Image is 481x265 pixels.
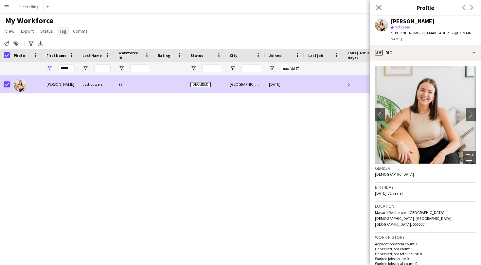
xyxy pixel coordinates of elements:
div: [PERSON_NAME] [43,75,79,93]
span: Joined [269,53,282,58]
div: [GEOGRAPHIC_DATA] [226,75,265,93]
input: Last Name Filter Input [94,64,111,72]
img: Kelly Lathouwers [14,79,27,92]
p: Cancelled jobs count: 0 [375,246,476,251]
p: Applications total count: 0 [375,241,476,246]
span: View [5,28,14,34]
app-action-btn: Add to tag [12,40,20,47]
h3: Gender [375,165,476,171]
input: Status Filter Input [202,64,222,72]
span: Masar 1 Residence - [GEOGRAPHIC_DATA] - [DEMOGRAPHIC_DATA], [GEOGRAPHIC_DATA], [GEOGRAPHIC_DATA],... [375,210,453,227]
div: 98 [115,75,154,93]
app-action-btn: Notify workforce [3,40,10,47]
p: Cancelled jobs total count: 0 [375,251,476,256]
h3: Work history [375,234,476,240]
button: Open Filter Menu [118,65,124,71]
span: Status [40,28,53,34]
div: Lathouwers [79,75,115,93]
button: Open Filter Menu [190,65,196,71]
button: Open Filter Menu [46,65,52,71]
span: Comms [73,28,88,34]
div: 0 [344,75,386,93]
a: Tag [57,27,69,35]
app-action-btn: Advanced filters [27,40,35,47]
span: t. [PHONE_NUMBER] [391,30,425,35]
p: Worked jobs count: 0 [375,256,476,261]
span: Status [190,53,203,58]
span: Not rated [395,25,410,29]
input: Joined Filter Input [281,64,300,72]
div: [DATE] [265,75,304,93]
input: First Name Filter Input [58,64,75,72]
button: Open Filter Menu [230,65,236,71]
span: Workforce ID [118,50,142,60]
h3: Birthday [375,184,476,190]
a: Export [18,27,36,35]
a: View [3,27,17,35]
span: Rating [158,53,170,58]
span: First Name [46,53,66,58]
span: Jobs (last 90 days) [347,50,374,60]
span: | [EMAIL_ADDRESS][DOMAIN_NAME] [391,30,473,41]
div: [PERSON_NAME] [391,18,435,24]
h3: Profile [370,3,481,12]
button: Open Filter Menu [269,65,275,71]
span: Tag [60,28,66,34]
span: Last Name [82,53,102,58]
img: Crew avatar or photo [375,66,476,164]
span: My Workforce [5,16,53,26]
a: Status [38,27,56,35]
span: Declined [190,82,211,87]
button: Open Filter Menu [82,65,88,71]
span: Photo [14,53,25,58]
span: Export [21,28,34,34]
button: Elle Staffing [13,0,44,13]
input: Workforce ID Filter Input [130,64,150,72]
span: [DATE] (31 years) [375,191,403,196]
div: Bio [370,45,481,61]
span: [DEMOGRAPHIC_DATA] [375,172,414,177]
h3: Location [375,203,476,209]
span: Last job [308,53,323,58]
input: City Filter Input [241,64,261,72]
a: Comms [70,27,90,35]
div: Open photos pop-in [463,151,476,164]
app-action-btn: Export XLSX [37,40,45,47]
span: City [230,53,237,58]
